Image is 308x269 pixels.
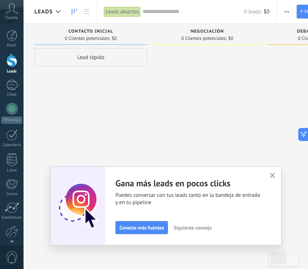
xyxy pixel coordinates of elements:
[119,225,164,230] span: Conecta más fuentes
[228,36,233,41] span: $0
[34,48,147,66] div: Lead rápido
[38,29,144,35] div: Contacto inicial
[264,8,270,15] span: $0
[34,8,53,15] span: Leads
[65,36,110,41] span: 0 Clientes potenciales:
[68,29,113,34] span: Contacto inicial
[1,117,22,124] div: WhatsApp
[104,7,141,17] div: Leads abiertos
[282,5,292,18] button: Más
[155,29,260,35] div: Negociación
[181,36,227,41] span: 0 Clientes potenciales:
[80,5,93,19] a: Lista
[1,92,22,97] div: Chats
[170,222,215,233] button: Siguiente consejo
[68,5,80,19] a: Leads
[174,225,212,230] span: Siguiente consejo
[1,143,22,148] div: Calendario
[1,168,22,173] div: Listas
[1,69,22,74] div: Leads
[6,16,18,20] span: Cuenta
[191,29,224,34] span: Negociación
[1,215,22,220] div: Estadísticas
[115,221,168,234] button: Conecta más fuentes
[115,178,261,189] h2: Gana más leads en pocos clicks
[112,36,117,41] span: $0
[1,192,22,196] div: Correo
[1,43,22,48] div: Panel
[115,192,261,206] span: Puedes conversar con tus leads tanto en la bandeja de entrada y en tu pipeline
[244,8,262,15] span: 0 leads:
